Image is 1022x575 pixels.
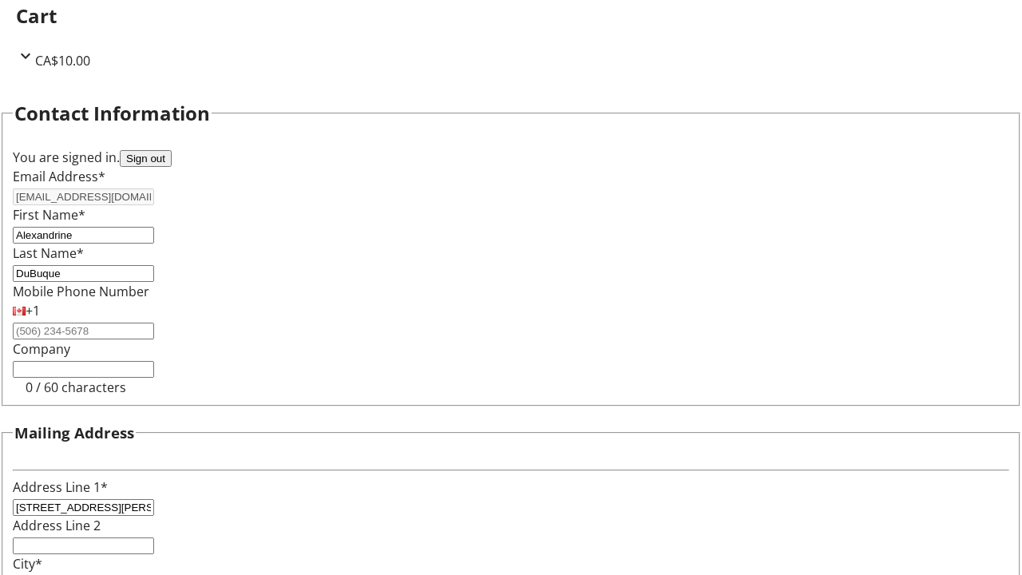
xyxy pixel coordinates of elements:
[14,99,210,128] h2: Contact Information
[14,422,134,444] h3: Mailing Address
[13,323,154,339] input: (506) 234-5678
[13,283,149,300] label: Mobile Phone Number
[13,499,154,516] input: Address
[13,244,84,262] label: Last Name*
[35,52,90,69] span: CA$10.00
[13,478,108,496] label: Address Line 1*
[16,2,1006,30] h2: Cart
[13,340,70,358] label: Company
[13,148,1009,167] div: You are signed in.
[13,555,42,573] label: City*
[13,517,101,534] label: Address Line 2
[13,206,85,224] label: First Name*
[13,168,105,185] label: Email Address*
[120,150,172,167] button: Sign out
[26,379,126,396] tr-character-limit: 0 / 60 characters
